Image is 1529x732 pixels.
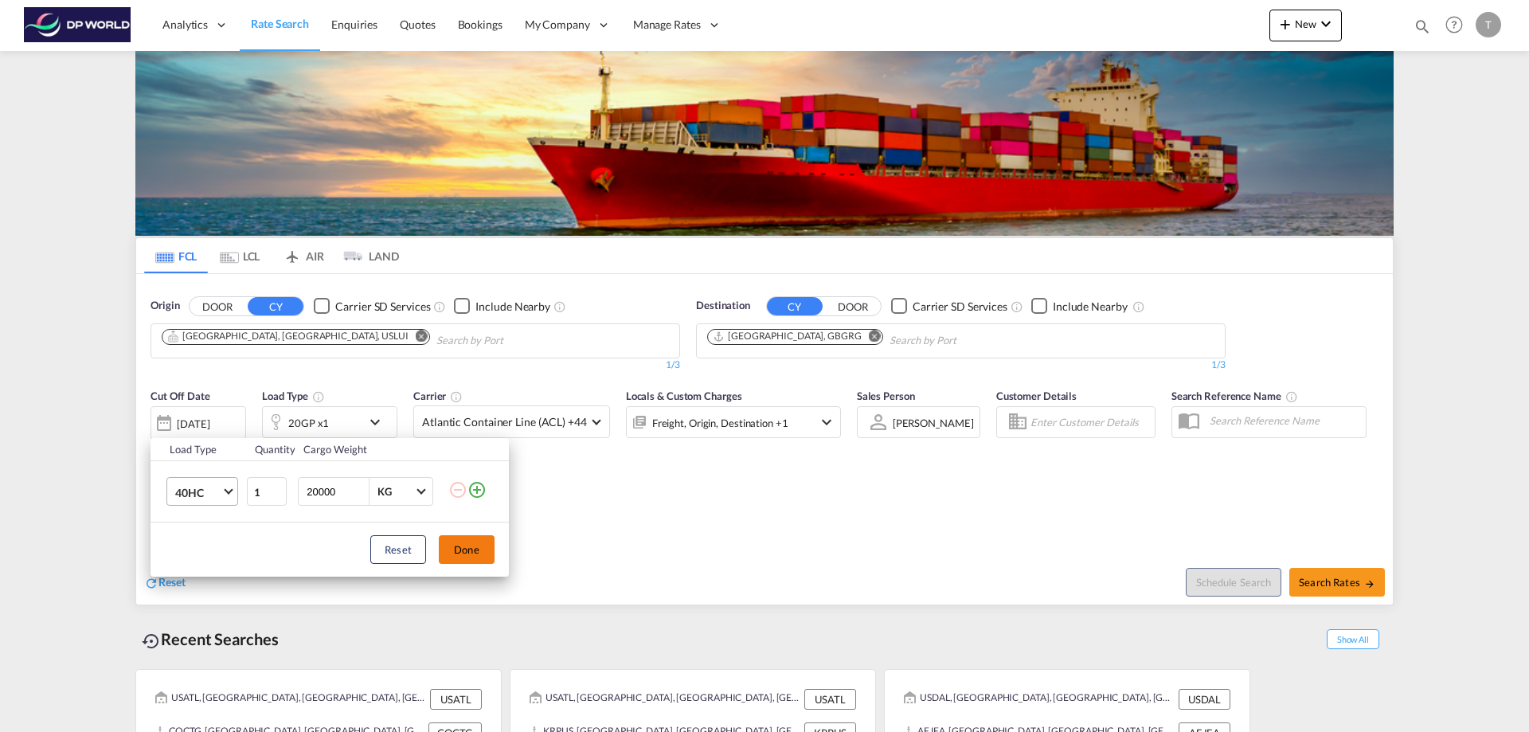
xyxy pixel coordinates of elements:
[175,485,221,501] span: 40HC
[247,477,287,506] input: Qty
[151,438,245,461] th: Load Type
[448,480,467,499] md-icon: icon-minus-circle-outline
[303,442,439,456] div: Cargo Weight
[166,477,238,506] md-select: Choose: 40HC
[305,478,369,505] input: Enter Weight
[439,535,495,564] button: Done
[377,485,392,498] div: KG
[370,535,426,564] button: Reset
[467,480,487,499] md-icon: icon-plus-circle-outline
[245,438,295,461] th: Quantity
